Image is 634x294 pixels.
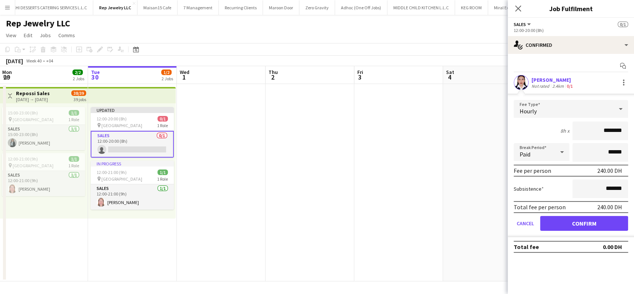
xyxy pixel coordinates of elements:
span: 1 Role [68,117,79,122]
span: 29 [1,73,12,81]
span: 4 [445,73,454,81]
button: Sales [514,22,532,27]
div: 2 Jobs [73,76,84,81]
div: Not rated [531,83,551,89]
app-card-role: Sales0/112:00-20:00 (8h) [91,131,174,158]
div: 8h x [560,127,569,134]
span: 0/1 [157,116,168,122]
span: Fri [357,69,363,75]
span: Tue [91,69,100,75]
span: Hourly [520,107,537,115]
div: 240.00 DH [597,203,622,211]
a: View [3,30,19,40]
button: KEG ROOM [455,0,488,15]
span: 3 [356,73,363,81]
span: 30 [90,73,100,81]
span: Sat [446,69,454,75]
div: Fee per person [514,167,551,174]
h3: Repossi Sales [16,90,50,97]
span: 1/1 [157,169,168,175]
div: 12:00-20:00 (8h) [514,28,628,33]
span: 12:00-20:00 (8h) [97,116,127,122]
div: 2 Jobs [162,76,173,81]
div: 240.00 DH [597,167,622,174]
span: 1 [179,73,189,81]
span: 12:00-21:00 (9h) [8,156,38,162]
app-job-card: Updated12:00-20:00 (8h)0/1 [GEOGRAPHIC_DATA]1 RoleSales0/112:00-20:00 (8h) [91,107,174,158]
span: Mon [2,69,12,75]
span: Sales [514,22,526,27]
span: [GEOGRAPHIC_DATA] [101,176,142,182]
div: 2.4km [551,83,565,89]
a: Jobs [37,30,54,40]
button: Cancel [514,216,537,231]
span: 1 Role [68,163,79,168]
app-card-role: Sales1/112:00-21:00 (9h)[PERSON_NAME] [2,171,85,196]
label: Subsistence [514,185,544,192]
app-skills-label: 0/1 [567,83,573,89]
div: Total fee [514,243,539,251]
span: 1/1 [69,110,79,116]
span: 1 Role [157,123,168,128]
button: Recurring Clients [219,0,263,15]
span: Edit [24,32,32,39]
span: 1/2 [161,70,172,75]
button: Zero Gravity [299,0,335,15]
div: [DATE] [6,57,23,65]
button: Adhoc (One Off Jobs) [335,0,387,15]
span: Jobs [40,32,51,39]
span: View [6,32,16,39]
h1: Rep Jewelry LLC [6,18,70,29]
div: Updated [91,107,174,113]
span: Wed [180,69,189,75]
span: 15:00-23:00 (8h) [8,110,38,116]
button: MIDDLE CHILD KITCHEN L.L.C [387,0,455,15]
div: [DATE] → [DATE] [16,97,50,102]
span: 2 [267,73,278,81]
app-card-role: Sales1/115:00-23:00 (8h)[PERSON_NAME] [2,125,85,150]
button: Maroon Door [263,0,299,15]
span: 2/2 [72,70,83,75]
span: [GEOGRAPHIC_DATA] [13,117,53,122]
div: 39 jobs [74,96,86,102]
span: [GEOGRAPHIC_DATA] [101,123,142,128]
div: In progress [91,161,174,167]
span: [GEOGRAPHIC_DATA] [13,163,53,168]
div: +04 [46,58,53,64]
button: Confirm [540,216,628,231]
h3: Job Fulfilment [508,4,634,13]
span: 12:00-21:00 (9h) [97,169,127,175]
app-job-card: 15:00-23:00 (8h)1/1 [GEOGRAPHIC_DATA]1 RoleSales1/115:00-23:00 (8h)[PERSON_NAME] [2,107,85,150]
a: Edit [21,30,35,40]
button: Maisan15 Cafe [137,0,178,15]
div: Confirmed [508,36,634,54]
app-job-card: In progress12:00-21:00 (9h)1/1 [GEOGRAPHIC_DATA]1 RoleSales1/112:00-21:00 (9h)[PERSON_NAME] [91,161,174,210]
span: 0/1 [618,22,628,27]
span: 1/1 [69,156,79,162]
app-job-card: 12:00-21:00 (9h)1/1 [GEOGRAPHIC_DATA]1 RoleSales1/112:00-21:00 (9h)[PERSON_NAME] [2,153,85,196]
span: Comms [58,32,75,39]
div: [PERSON_NAME] [531,77,574,83]
button: 7 Management [178,0,219,15]
div: Total fee per person [514,203,566,211]
span: 38/39 [71,90,86,96]
button: Miral Experiences [488,0,533,15]
div: 0.00 DH [603,243,622,251]
span: Thu [269,69,278,75]
span: Paid [520,151,530,158]
span: Week 40 [25,58,43,64]
button: MOCHI DESSERTS CATERING SERVICES L.L.C [0,0,93,15]
button: Rep Jewelry LLC [93,0,137,15]
app-card-role: Sales1/112:00-21:00 (9h)[PERSON_NAME] [91,184,174,210]
a: Comms [55,30,78,40]
span: 1 Role [157,176,168,182]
